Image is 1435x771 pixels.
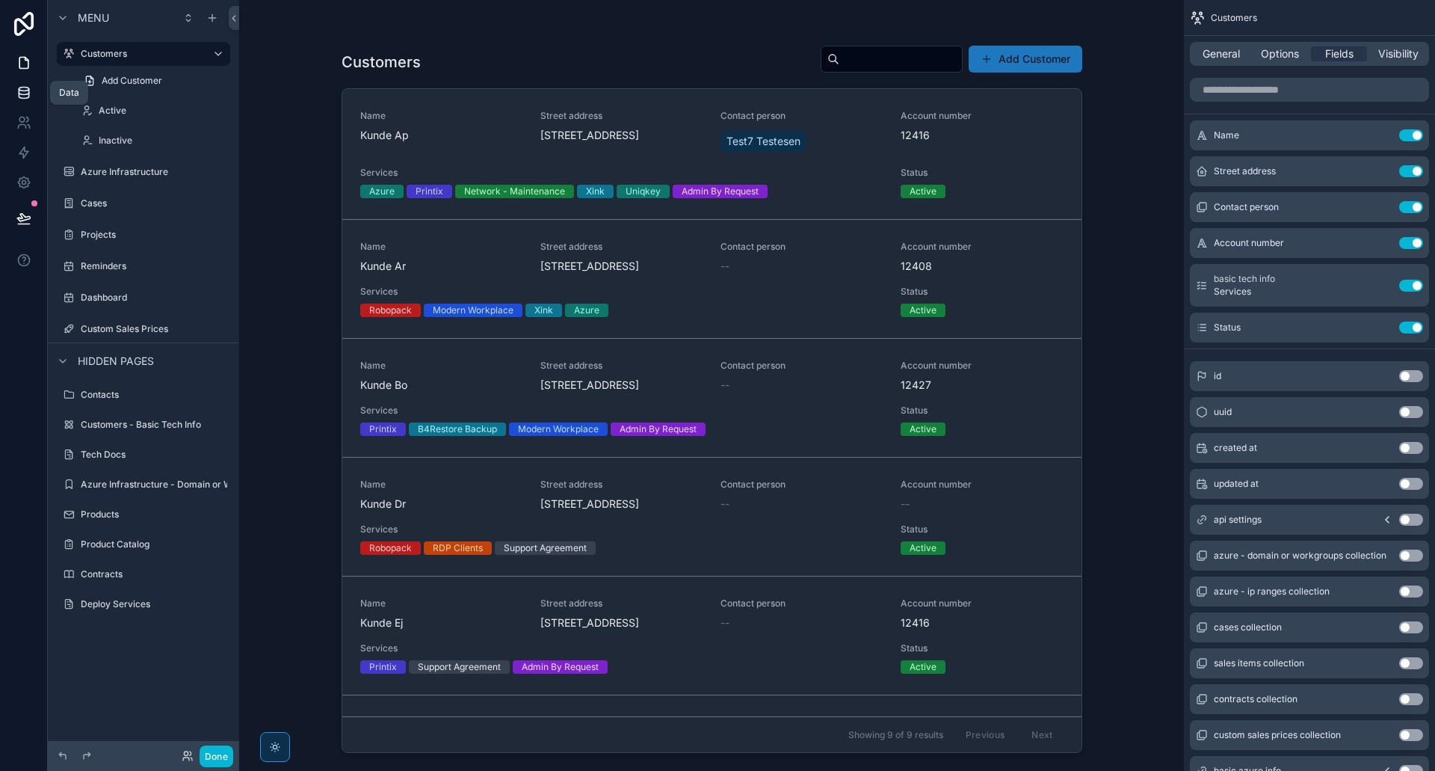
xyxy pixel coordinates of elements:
[1214,165,1276,177] span: Street address
[78,354,154,369] span: Hidden pages
[57,592,230,616] a: Deploy Services
[81,323,227,335] label: Custom Sales Prices
[81,48,200,60] label: Customers
[99,105,227,117] label: Active
[81,509,227,520] label: Products
[81,260,227,272] label: Reminders
[1214,586,1330,598] span: azure - ip ranges collection
[81,292,227,304] label: Dashboard
[57,503,230,526] a: Products
[1214,693,1297,705] span: contracts collection
[81,389,227,401] label: Contacts
[59,87,79,99] div: Data
[81,449,227,461] label: Tech Docs
[75,69,230,93] a: Add Customer
[57,473,230,497] a: Azure Infrastructure - Domain or Workgroup
[1378,46,1419,61] span: Visibility
[1214,729,1341,741] span: custom sales prices collection
[1214,406,1232,418] span: uuid
[102,75,162,87] span: Add Customer
[81,568,227,580] label: Contracts
[1203,46,1240,61] span: General
[81,538,227,550] label: Product Catalog
[1214,237,1284,249] span: Account number
[1211,12,1257,24] span: Customers
[1214,322,1241,334] span: Status
[1214,550,1386,562] span: azure - domain or workgroups collection
[1214,442,1257,454] span: created at
[1214,514,1262,526] span: api settings
[78,10,109,25] span: Menu
[81,229,227,241] label: Projects
[57,254,230,278] a: Reminders
[75,99,230,123] a: Active
[1261,46,1299,61] span: Options
[57,443,230,467] a: Tech Docs
[1214,621,1282,633] span: cases collection
[81,166,227,178] label: Azure Infrastructure
[848,729,943,741] span: Showing 9 of 9 results
[57,191,230,215] a: Cases
[1214,273,1275,285] span: basic tech info
[57,413,230,437] a: Customers - Basic Tech Info
[81,598,227,610] label: Deploy Services
[1214,201,1279,213] span: Contact person
[1214,286,1275,298] span: Services
[57,286,230,310] a: Dashboard
[57,160,230,184] a: Azure Infrastructure
[57,223,230,247] a: Projects
[57,317,230,341] a: Custom Sales Prices
[1214,657,1304,669] span: sales items collection
[57,562,230,586] a: Contracts
[57,383,230,407] a: Contacts
[81,419,227,431] label: Customers - Basic Tech Info
[1214,478,1259,490] span: updated at
[81,479,271,491] label: Azure Infrastructure - Domain or Workgroup
[57,42,230,66] a: Customers
[1325,46,1354,61] span: Fields
[75,129,230,153] a: Inactive
[200,746,233,767] button: Done
[1214,370,1221,382] span: id
[57,532,230,556] a: Product Catalog
[1214,129,1239,141] span: Name
[99,135,227,147] label: Inactive
[81,197,227,209] label: Cases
